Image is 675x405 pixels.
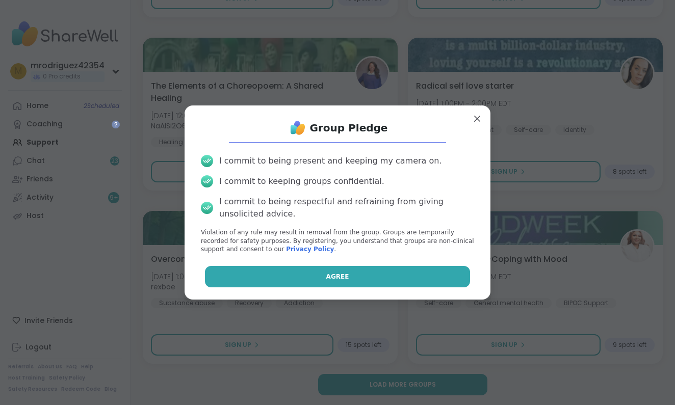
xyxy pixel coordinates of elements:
div: I commit to being respectful and refraining from giving unsolicited advice. [219,196,474,220]
button: Agree [205,266,471,287]
div: I commit to being present and keeping my camera on. [219,155,442,167]
iframe: Spotlight [112,120,120,128]
img: ShareWell Logo [288,118,308,138]
div: I commit to keeping groups confidential. [219,175,384,187]
h1: Group Pledge [310,121,388,135]
span: Agree [326,272,349,281]
a: Privacy Policy [286,246,334,253]
p: Violation of any rule may result in removal from the group. Groups are temporarily recorded for s... [201,228,474,254]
